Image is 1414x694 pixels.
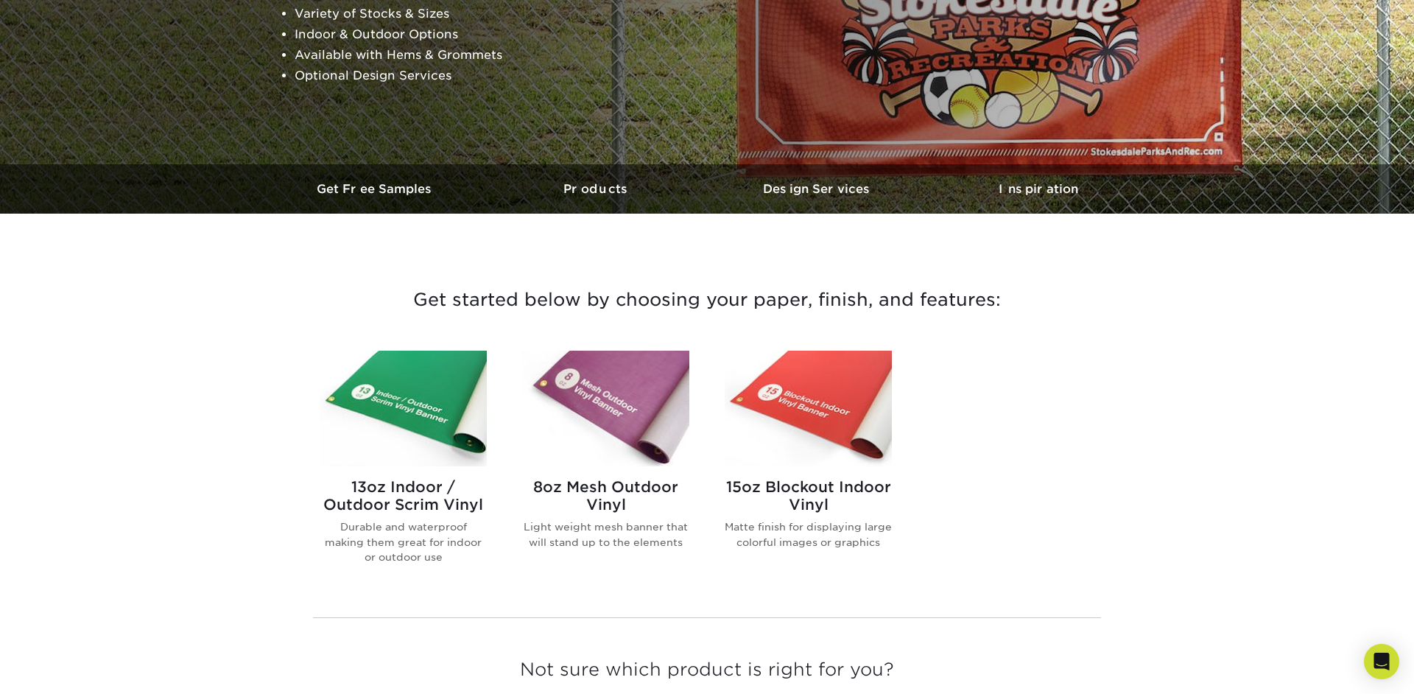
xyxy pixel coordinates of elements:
li: Variety of Stocks & Sizes [295,4,651,24]
h3: Design Services [707,182,928,196]
p: Durable and waterproof making them great for indoor or outdoor use [320,519,487,564]
img: 8oz Mesh Outdoor Vinyl Banners [522,351,689,466]
li: Indoor & Outdoor Options [295,24,651,45]
a: Products [486,164,707,214]
p: Light weight mesh banner that will stand up to the elements [522,519,689,550]
h3: Products [486,182,707,196]
img: 15oz Blockout Indoor Vinyl Banners [725,351,892,466]
a: Get Free Samples [265,164,486,214]
h2: 8oz Mesh Outdoor Vinyl [522,478,689,514]
h2: 13oz Indoor / Outdoor Scrim Vinyl [320,478,487,514]
h3: Get Free Samples [265,182,486,196]
a: 15oz Blockout Indoor Vinyl Banners 15oz Blockout Indoor Vinyl Matte finish for displaying large c... [725,351,892,588]
a: 13oz Indoor / Outdoor Scrim Vinyl Banners 13oz Indoor / Outdoor Scrim Vinyl Durable and waterproo... [320,351,487,588]
p: Matte finish for displaying large colorful images or graphics [725,519,892,550]
h2: 15oz Blockout Indoor Vinyl [725,478,892,514]
div: Open Intercom Messenger [1364,644,1399,679]
a: 8oz Mesh Outdoor Vinyl Banners 8oz Mesh Outdoor Vinyl Light weight mesh banner that will stand up... [522,351,689,588]
h3: Inspiration [928,182,1149,196]
h3: Get started below by choosing your paper, finish, and features: [276,267,1138,333]
a: Design Services [707,164,928,214]
li: Optional Design Services [295,66,651,86]
li: Available with Hems & Grommets [295,45,651,66]
img: 13oz Indoor / Outdoor Scrim Vinyl Banners [320,351,487,466]
a: Inspiration [928,164,1149,214]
